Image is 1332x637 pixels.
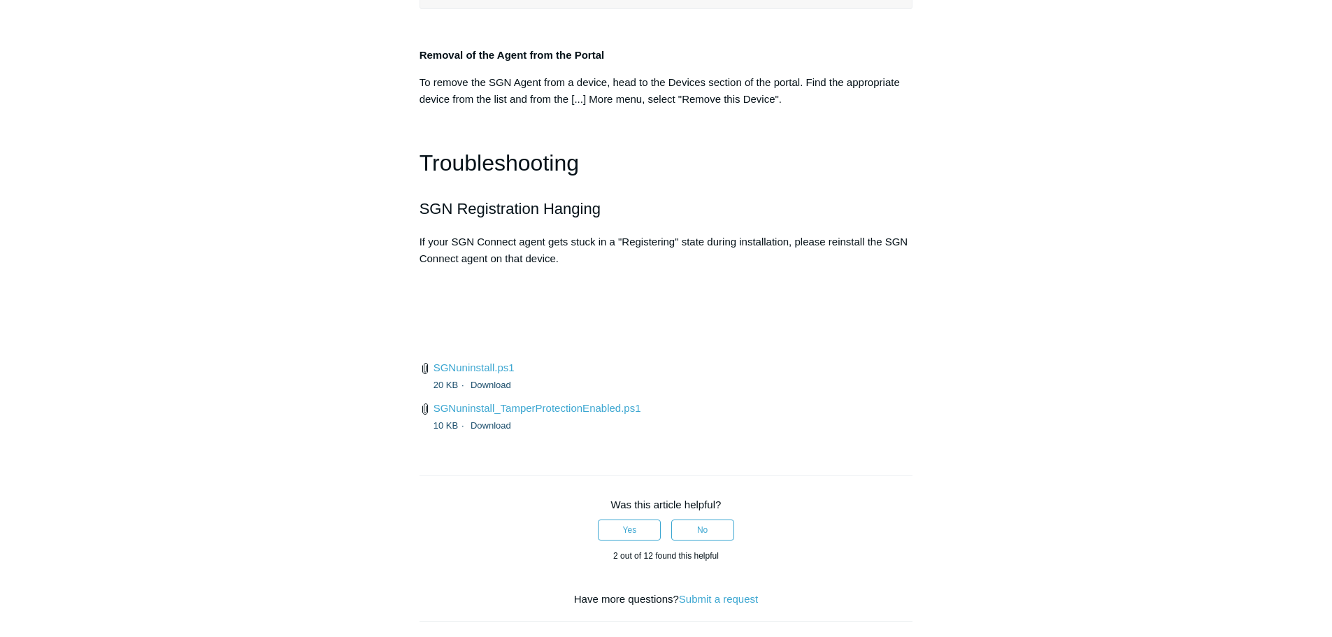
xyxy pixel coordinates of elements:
a: SGNuninstall.ps1 [434,362,515,373]
span: 2 out of 12 found this helpful [613,551,719,561]
a: Download [471,420,511,431]
span: 20 KB [434,380,468,390]
a: SGNuninstall_TamperProtectionEnabled.ps1 [434,402,641,414]
span: 10 KB [434,420,468,431]
button: This article was not helpful [671,520,734,541]
h1: Troubleshooting [420,145,913,181]
span: Was this article helpful? [611,499,722,510]
strong: Removal of the Agent from the Portal [420,49,604,61]
div: Have more questions? [420,592,913,608]
h2: SGN Registration Hanging [420,196,913,221]
button: This article was helpful [598,520,661,541]
a: Submit a request [679,593,758,605]
a: Download [471,380,511,390]
span: To remove the SGN Agent from a device, head to the Devices section of the portal. Find the approp... [420,76,900,105]
span: If your SGN Connect agent gets stuck in a "Registering" state during installation, please reinsta... [420,236,908,264]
